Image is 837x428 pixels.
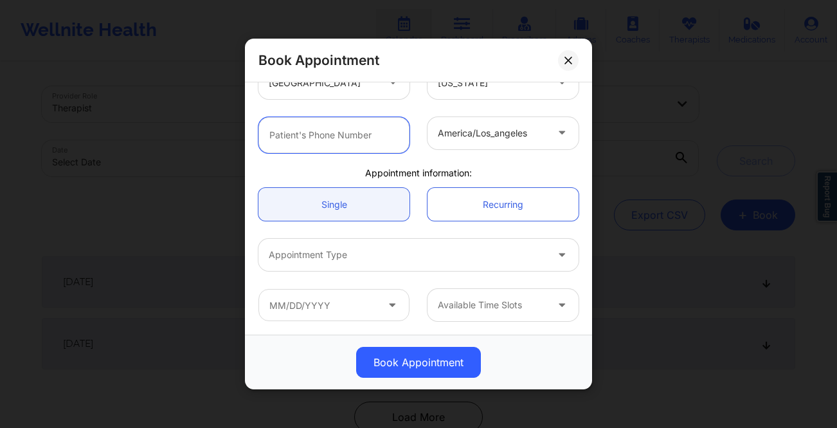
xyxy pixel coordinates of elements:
button: Book Appointment [356,347,481,378]
div: Appointment information: [249,167,588,180]
input: Patient's Phone Number [258,117,410,153]
a: Single [258,188,410,221]
h2: Book Appointment [258,51,379,69]
div: america/los_angeles [438,117,546,149]
a: Recurring [428,188,579,221]
input: MM/DD/YYYY [258,289,410,321]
